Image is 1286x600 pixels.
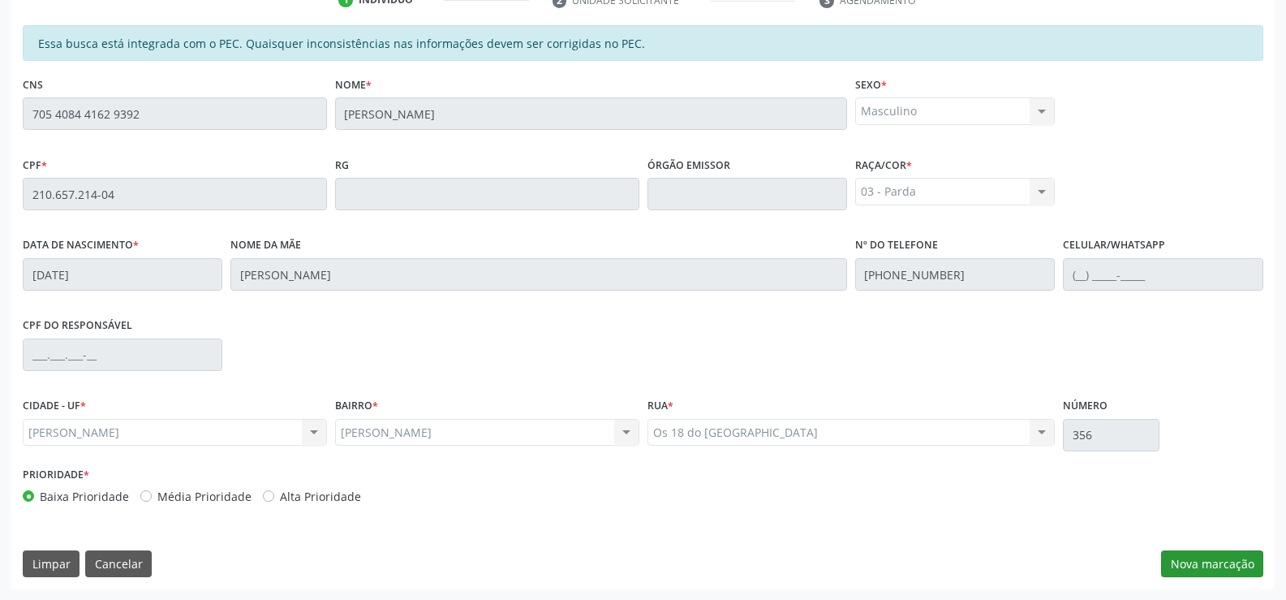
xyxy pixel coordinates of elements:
[647,394,673,419] label: Rua
[1063,233,1165,258] label: Celular/WhatsApp
[855,153,912,178] label: Raça/cor
[280,488,361,505] label: Alta Prioridade
[1063,394,1108,419] label: Número
[23,394,86,419] label: CIDADE - UF
[1161,550,1263,578] button: Nova marcação
[23,339,222,371] input: ___.___.___-__
[23,550,80,578] button: Limpar
[85,550,152,578] button: Cancelar
[23,72,43,97] label: CNS
[230,233,301,258] label: Nome da mãe
[335,394,378,419] label: BAIRRO
[647,153,730,178] label: Órgão emissor
[23,25,1263,61] div: Essa busca está integrada com o PEC. Quaisquer inconsistências nas informações devem ser corrigid...
[157,488,252,505] label: Média Prioridade
[23,233,139,258] label: Data de nascimento
[1063,258,1262,291] input: (__) _____-_____
[855,258,1055,291] input: (__) _____-_____
[23,313,132,339] label: CPF do responsável
[855,233,938,258] label: Nº do Telefone
[855,72,887,97] label: Sexo
[23,463,89,488] label: Prioridade
[23,258,222,291] input: __/__/____
[23,153,47,178] label: CPF
[335,72,372,97] label: Nome
[335,153,349,178] label: RG
[40,488,129,505] label: Baixa Prioridade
